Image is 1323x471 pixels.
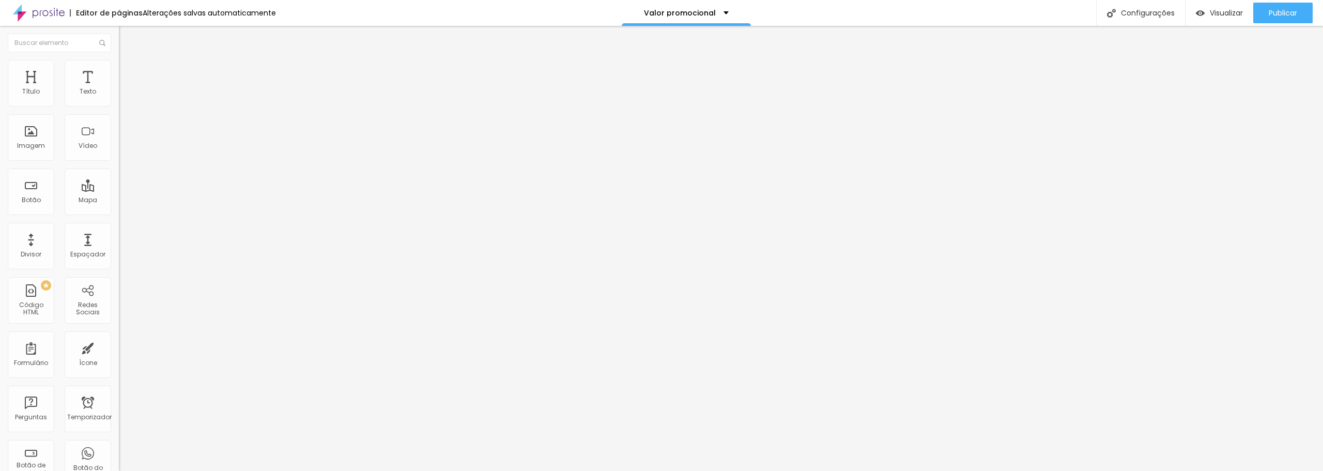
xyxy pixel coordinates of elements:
font: Formulário [14,358,48,367]
button: Visualizar [1186,3,1253,23]
img: Ícone [1107,9,1116,18]
font: Divisor [21,250,41,259]
input: Buscar elemento [8,34,111,52]
font: Valor promocional [644,8,716,18]
font: Ícone [79,358,97,367]
img: Ícone [99,40,105,46]
font: Alterações salvas automaticamente [143,8,276,18]
font: Vídeo [79,141,97,150]
font: Redes Sociais [76,300,100,316]
img: view-1.svg [1196,9,1205,18]
font: Título [22,87,40,96]
font: Configurações [1121,8,1175,18]
font: Imagem [17,141,45,150]
font: Publicar [1269,8,1297,18]
button: Publicar [1253,3,1313,23]
font: Texto [80,87,96,96]
font: Temporizador [67,413,112,421]
font: Código HTML [19,300,43,316]
font: Perguntas [15,413,47,421]
font: Editor de páginas [76,8,143,18]
font: Visualizar [1210,8,1243,18]
font: Espaçador [70,250,105,259]
font: Mapa [79,195,97,204]
font: Botão [22,195,41,204]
